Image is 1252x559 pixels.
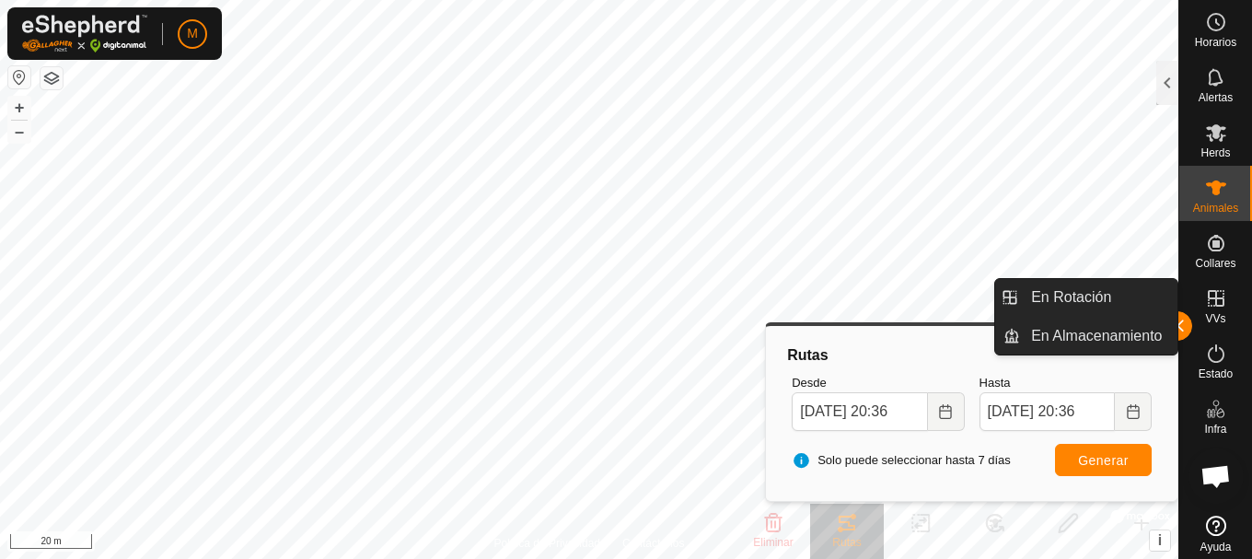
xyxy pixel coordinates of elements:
img: Logo Gallagher [22,15,147,52]
label: Desde [792,374,964,392]
div: Rutas [784,344,1159,367]
button: – [8,121,30,143]
span: M [187,24,198,43]
button: Generar [1055,444,1152,476]
span: Herds [1200,147,1230,158]
li: En Rotación [995,279,1177,316]
button: Capas del Mapa [41,67,63,89]
span: Estado [1199,368,1233,379]
button: Restablecer Mapa [8,66,30,88]
span: Alertas [1199,92,1233,103]
button: i [1150,530,1170,551]
span: Generar [1078,453,1129,468]
div: Chat abierto [1188,448,1244,504]
span: Collares [1195,258,1235,269]
button: Choose Date [1115,392,1152,431]
a: En Rotación [1020,279,1177,316]
a: En Almacenamiento [1020,318,1177,355]
span: Ayuda [1200,542,1232,553]
button: + [8,97,30,119]
a: Política de Privacidad [494,535,600,552]
span: i [1158,532,1162,548]
li: En Almacenamiento [995,318,1177,355]
span: En Almacenamiento [1031,325,1162,347]
span: Solo puede seleccionar hasta 7 días [792,451,1011,470]
span: Infra [1204,424,1226,435]
label: Hasta [980,374,1152,392]
a: Contáctenos [622,535,684,552]
span: Mapa de Calor [1184,479,1247,501]
span: VVs [1205,313,1225,324]
span: En Rotación [1031,286,1111,309]
span: Animales [1193,203,1238,214]
button: Choose Date [928,392,965,431]
span: Horarios [1195,37,1236,48]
